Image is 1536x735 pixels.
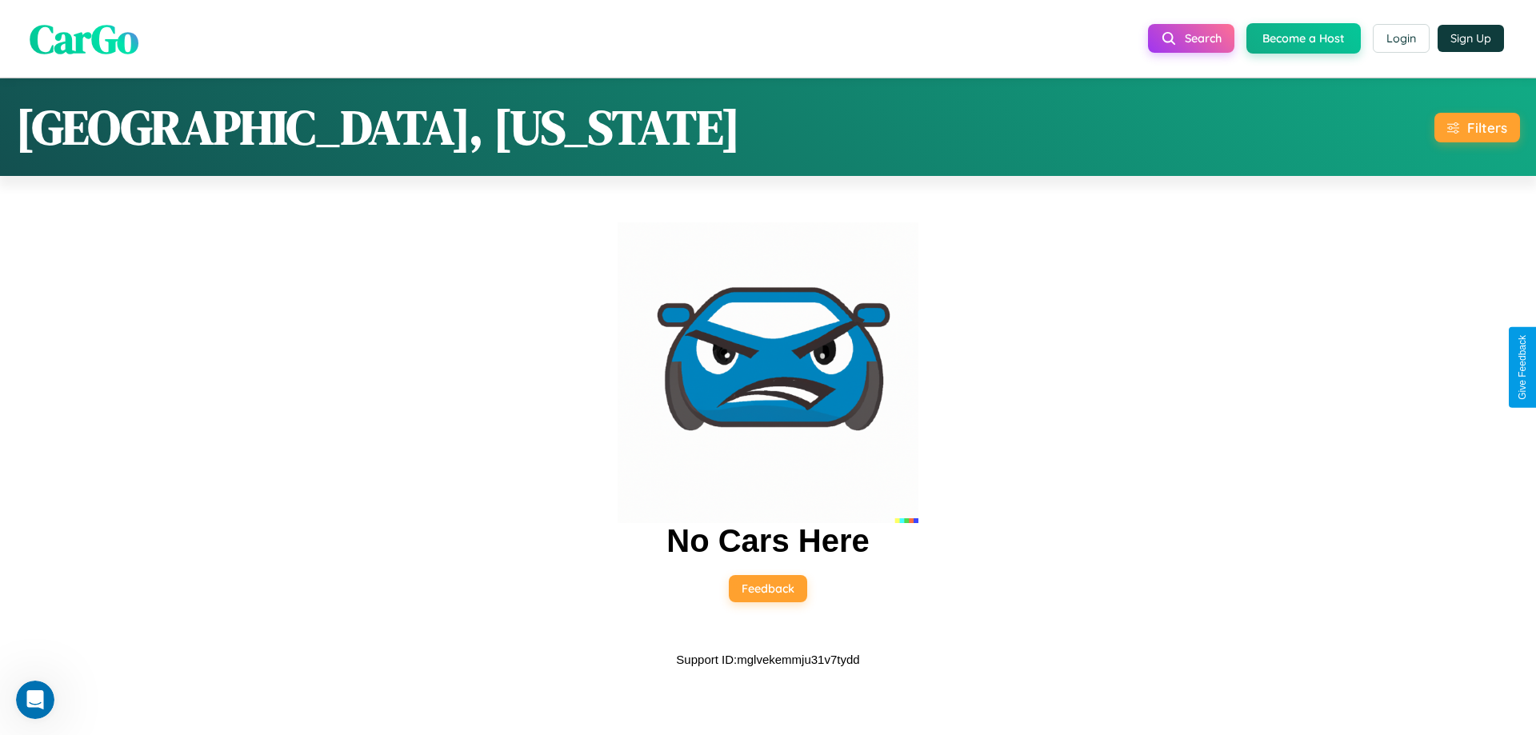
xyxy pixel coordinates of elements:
h1: [GEOGRAPHIC_DATA], [US_STATE] [16,94,740,160]
button: Search [1148,24,1234,53]
div: Filters [1467,119,1507,136]
span: Search [1185,31,1222,46]
img: car [618,222,918,523]
button: Login [1373,24,1430,53]
button: Become a Host [1246,23,1361,54]
h2: No Cars Here [666,523,869,559]
button: Filters [1434,113,1520,142]
button: Sign Up [1438,25,1504,52]
button: Feedback [729,575,807,602]
iframe: Intercom live chat [16,681,54,719]
div: Give Feedback [1517,335,1528,400]
span: CarGo [30,10,138,66]
p: Support ID: mglvekemmju31v7tydd [676,649,859,670]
